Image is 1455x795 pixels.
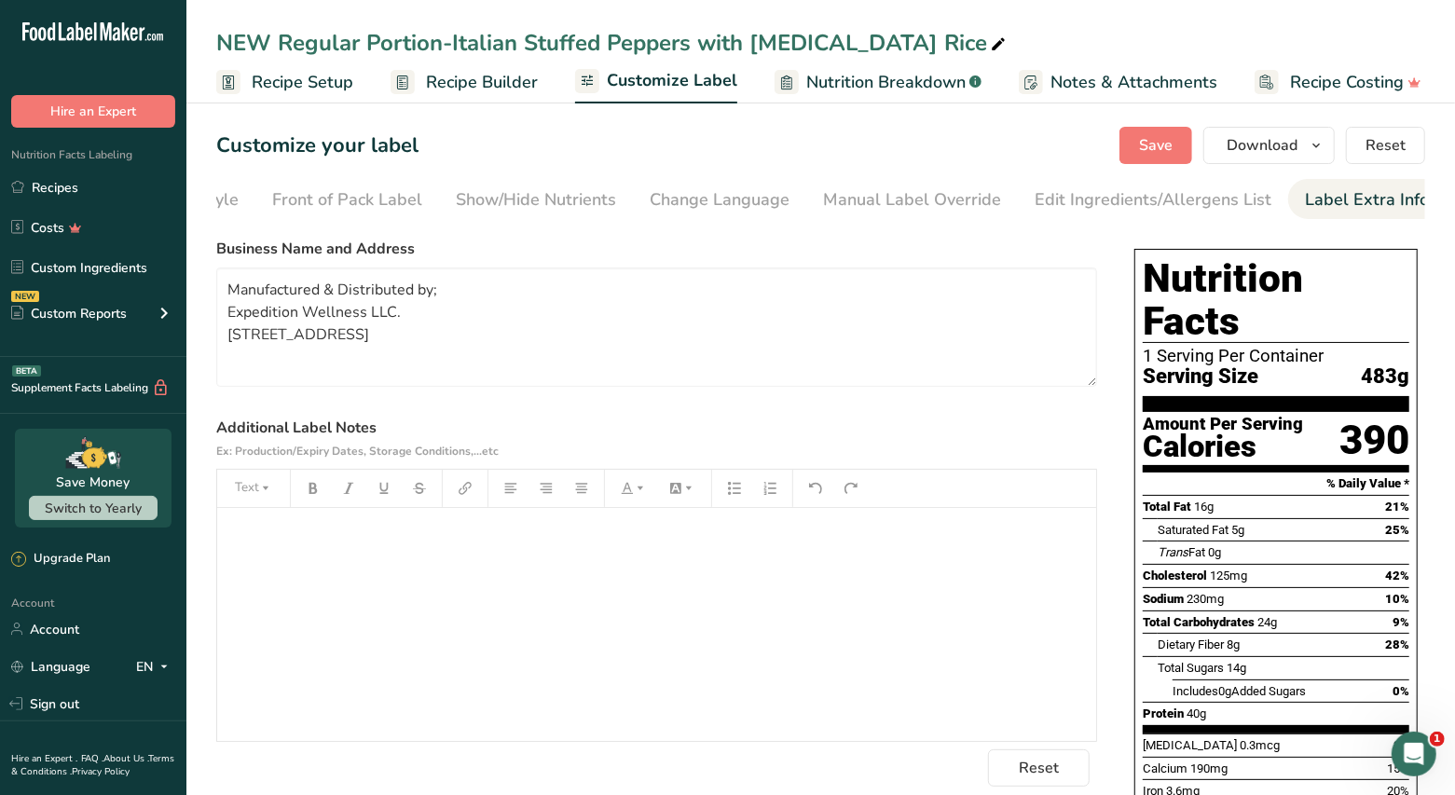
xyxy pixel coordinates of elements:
[1143,257,1409,343] h1: Nutrition Facts
[1173,684,1306,698] span: Includes Added Sugars
[226,473,281,503] button: Text
[11,651,90,683] a: Language
[1385,637,1409,651] span: 28%
[57,473,130,492] div: Save Money
[1346,127,1425,164] button: Reset
[272,187,422,212] div: Front of Pack Label
[575,60,737,104] a: Customize Label
[11,304,127,323] div: Custom Reports
[1158,661,1224,675] span: Total Sugars
[1240,738,1280,752] span: 0.3mcg
[456,187,616,212] div: Show/Hide Nutrients
[1257,615,1277,629] span: 24g
[391,62,538,103] a: Recipe Builder
[823,187,1001,212] div: Manual Label Override
[1143,500,1191,514] span: Total Fat
[988,749,1090,787] button: Reset
[1143,615,1255,629] span: Total Carbohydrates
[252,70,353,95] span: Recipe Setup
[650,187,789,212] div: Change Language
[1158,523,1229,537] span: Saturated Fat
[216,62,353,103] a: Recipe Setup
[1385,592,1409,606] span: 10%
[775,62,981,103] a: Nutrition Breakdown
[11,291,39,302] div: NEW
[216,444,499,459] span: Ex: Production/Expiry Dates, Storage Conditions,...etc
[1187,706,1206,720] span: 40g
[1019,757,1059,779] span: Reset
[1143,706,1184,720] span: Protein
[426,70,538,95] span: Recipe Builder
[11,752,77,765] a: Hire an Expert .
[1210,569,1247,583] span: 125mg
[1187,592,1224,606] span: 230mg
[1339,416,1409,465] div: 390
[136,655,175,678] div: EN
[1143,473,1409,495] section: % Daily Value *
[1227,134,1297,157] span: Download
[1366,134,1406,157] span: Reset
[1385,500,1409,514] span: 21%
[1392,732,1436,776] iframe: Intercom live chat
[103,752,148,765] a: About Us .
[1119,127,1192,164] button: Save
[1227,637,1240,651] span: 8g
[1050,70,1217,95] span: Notes & Attachments
[29,496,158,520] button: Switch to Yearly
[1019,62,1217,103] a: Notes & Attachments
[1158,545,1205,559] span: Fat
[1139,134,1173,157] span: Save
[1190,761,1228,775] span: 190mg
[1194,500,1214,514] span: 16g
[1035,187,1271,212] div: Edit Ingredients/Allergens List
[1227,661,1246,675] span: 14g
[1218,684,1231,698] span: 0g
[1143,416,1303,433] div: Amount Per Serving
[1231,523,1244,537] span: 5g
[216,238,1097,260] label: Business Name and Address
[45,500,142,517] span: Switch to Yearly
[1143,569,1207,583] span: Cholesterol
[1143,433,1303,460] div: Calories
[1143,738,1237,752] span: [MEDICAL_DATA]
[1203,127,1335,164] button: Download
[1290,70,1404,95] span: Recipe Costing
[1143,365,1258,389] span: Serving Size
[1143,761,1187,775] span: Calcium
[1385,569,1409,583] span: 42%
[806,70,966,95] span: Nutrition Breakdown
[1393,615,1409,629] span: 9%
[1361,365,1409,389] span: 483g
[11,95,175,128] button: Hire an Expert
[1143,347,1409,365] div: 1 Serving Per Container
[81,752,103,765] a: FAQ .
[1385,523,1409,537] span: 25%
[216,130,419,161] h1: Customize your label
[72,765,130,778] a: Privacy Policy
[1158,545,1188,559] i: Trans
[216,26,1009,60] div: NEW Regular Portion-Italian Stuffed Peppers with [MEDICAL_DATA] Rice
[1158,637,1224,651] span: Dietary Fiber
[1430,732,1445,747] span: 1
[12,365,41,377] div: BETA
[607,68,737,93] span: Customize Label
[1208,545,1221,559] span: 0g
[11,550,110,569] div: Upgrade Plan
[1143,592,1184,606] span: Sodium
[1387,761,1409,775] span: 15%
[216,417,1097,461] label: Additional Label Notes
[1305,187,1429,212] div: Label Extra Info
[11,752,174,778] a: Terms & Conditions .
[1255,62,1421,103] a: Recipe Costing
[1393,684,1409,698] span: 0%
